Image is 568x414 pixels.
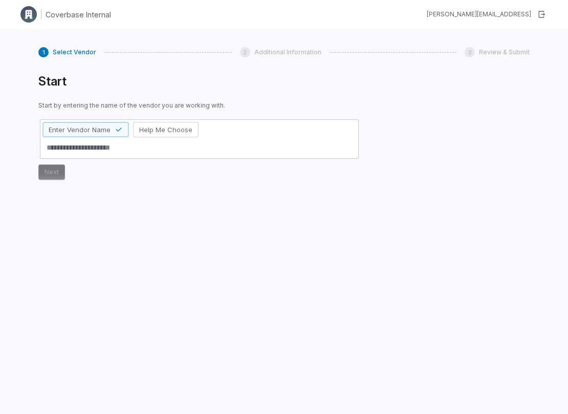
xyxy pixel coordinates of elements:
[46,9,111,20] h1: Coverbase Internal
[133,122,199,137] button: Help Me Choose
[427,10,531,18] div: [PERSON_NAME][EMAIL_ADDRESS]
[42,122,129,137] button: Enter Vendor Name
[20,6,37,23] img: Clerk Logo
[38,47,49,57] div: 1
[49,125,111,134] span: Enter Vendor Name
[139,125,192,134] span: Help Me Choose
[254,48,321,56] span: Additional Information
[53,48,96,56] span: Select Vendor
[38,101,360,110] span: Start by entering the name of the vendor you are working with.
[479,48,530,56] span: Review & Submit
[465,47,475,57] div: 3
[38,74,360,89] h1: Start
[240,47,250,57] div: 2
